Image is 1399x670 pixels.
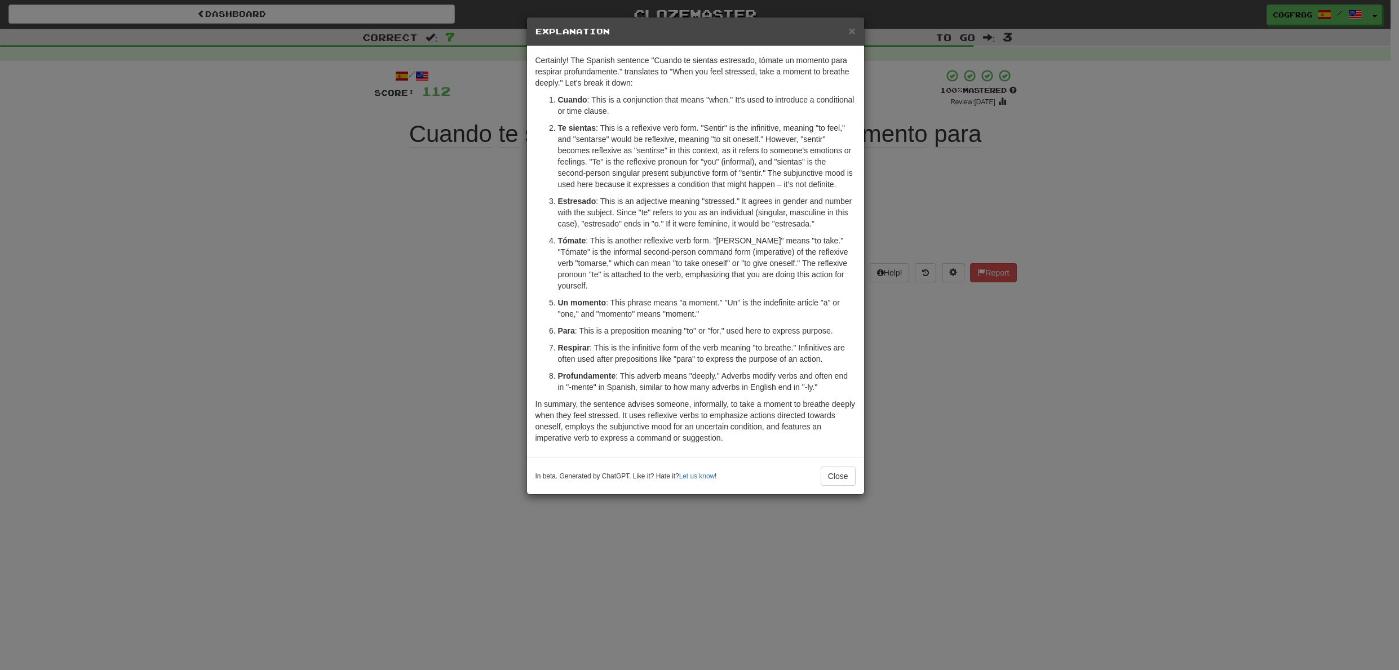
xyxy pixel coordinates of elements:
strong: Cuando [558,95,587,104]
strong: Para [558,326,575,335]
h5: Explanation [535,26,856,37]
strong: Respirar [558,343,590,352]
small: In beta. Generated by ChatGPT. Like it? Hate it? ! [535,472,717,481]
strong: Estresado [558,197,596,206]
p: : This is an adjective meaning "stressed." It agrees in gender and number with the subject. Since... [558,196,856,229]
p: : This is a reflexive verb form. "Sentir" is the infinitive, meaning "to feel," and "sentarse" wo... [558,122,856,190]
p: : This phrase means "a moment." "Un" is the indefinite article "a" or "one," and "momento" means ... [558,297,856,320]
strong: Te sientas [558,123,596,132]
strong: Tómate [558,236,586,245]
a: Let us know [679,472,715,480]
button: Close [848,25,855,37]
p: : This is a preposition meaning "to" or "for," used here to express purpose. [558,325,856,336]
p: Certainly! The Spanish sentence "Cuando te sientas estresado, tómate un momento para respirar pro... [535,55,856,88]
span: × [848,24,855,37]
p: : This is a conjunction that means "when." It's used to introduce a conditional or time clause. [558,94,856,117]
button: Close [821,467,856,486]
strong: Un momento [558,298,606,307]
p: : This is the infinitive form of the verb meaning "to breathe." Infinitives are often used after ... [558,342,856,365]
p: In summary, the sentence advises someone, informally, to take a moment to breathe deeply when the... [535,398,856,443]
p: : This adverb means "deeply." Adverbs modify verbs and often end in "-mente" in Spanish, similar ... [558,370,856,393]
strong: Profundamente [558,371,616,380]
p: : This is another reflexive verb form. "[PERSON_NAME]" means "to take." "Tómate" is the informal ... [558,235,856,291]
